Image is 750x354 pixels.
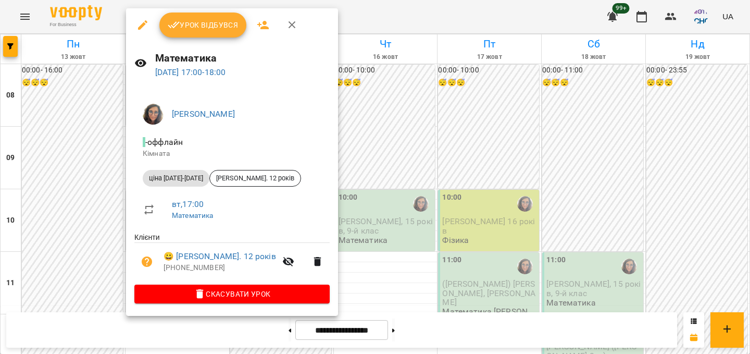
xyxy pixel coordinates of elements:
[209,170,301,187] div: [PERSON_NAME]. 12 років
[168,19,239,31] span: Урок відбувся
[210,174,301,183] span: [PERSON_NAME]. 12 років
[134,285,330,303] button: Скасувати Урок
[155,50,330,66] h6: Математика
[172,109,235,119] a: [PERSON_NAME]
[134,232,330,284] ul: Клієнти
[143,149,321,159] p: Кімната
[155,67,226,77] a: [DATE] 17:00-18:00
[143,288,321,300] span: Скасувати Урок
[159,13,247,38] button: Урок відбувся
[172,199,204,209] a: вт , 17:00
[143,137,185,147] span: - оффлайн
[134,249,159,274] button: Візит ще не сплачено. Додати оплату?
[164,250,276,263] a: 😀 [PERSON_NAME]. 12 років
[143,174,209,183] span: ціна [DATE]-[DATE]
[172,211,213,219] a: Математика
[143,104,164,125] img: 86d7fcac954a2a308d91a558dd0f8d4d.jpg
[164,263,276,273] p: [PHONE_NUMBER]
